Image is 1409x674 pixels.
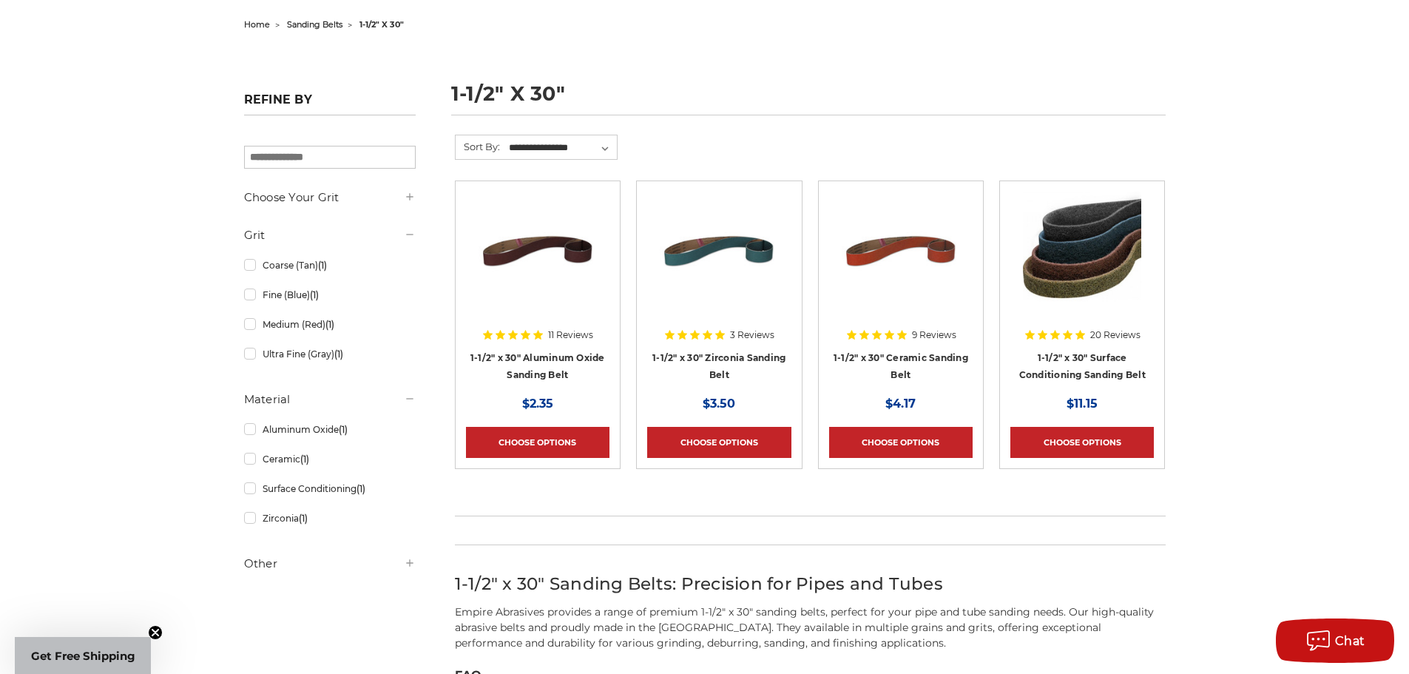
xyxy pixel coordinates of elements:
[451,84,1166,115] h1: 1-1/2" x 30"
[300,454,309,465] span: (1)
[479,192,597,310] img: 1-1/2" x 30" Sanding Belt - Aluminum Oxide
[1010,427,1154,458] a: Choose Options
[244,476,416,502] a: Surface Conditioning
[548,331,593,340] span: 11 Reviews
[1010,192,1154,335] a: 1.5"x30" Surface Conditioning Sanding Belts
[244,189,416,206] h5: Choose Your Grit
[730,331,774,340] span: 3 Reviews
[339,424,348,435] span: (1)
[466,192,609,335] a: 1-1/2" x 30" Sanding Belt - Aluminum Oxide
[885,397,916,411] span: $4.17
[912,331,956,340] span: 9 Reviews
[522,397,553,411] span: $2.35
[466,427,609,458] a: Choose Options
[244,252,416,278] a: Coarse (Tan)
[507,137,617,159] select: Sort By:
[829,427,973,458] a: Choose Options
[357,483,365,494] span: (1)
[1067,397,1098,411] span: $11.15
[244,391,416,408] h5: Material
[244,282,416,308] a: Fine (Blue)
[244,446,416,472] a: Ceramic
[325,319,334,330] span: (1)
[652,352,785,380] a: 1-1/2" x 30" Zirconia Sanding Belt
[244,311,416,337] a: Medium (Red)
[244,19,270,30] a: home
[244,92,416,115] h5: Refine by
[1335,634,1365,648] span: Chat
[470,352,605,380] a: 1-1/2" x 30" Aluminum Oxide Sanding Belt
[1276,619,1394,663] button: Chat
[829,192,973,335] a: 1-1/2" x 30" Sanding Belt - Ceramic
[310,289,319,300] span: (1)
[703,397,735,411] span: $3.50
[244,505,416,531] a: Zirconia
[318,260,327,271] span: (1)
[455,604,1166,651] p: Empire Abrasives provides a range of premium 1-1/2" x 30" sanding belts, perfect for your pipe an...
[647,192,791,335] a: 1-1/2" x 30" Sanding Belt - Zirconia
[31,649,135,663] span: Get Free Shipping
[244,555,416,573] h5: Other
[359,19,404,30] span: 1-1/2" x 30"
[455,571,1166,597] h2: 1-1/2" x 30" Sanding Belts: Precision for Pipes and Tubes
[244,417,416,442] a: Aluminum Oxide
[299,513,308,524] span: (1)
[1019,352,1146,380] a: 1-1/2" x 30" Surface Conditioning Sanding Belt
[647,427,791,458] a: Choose Options
[660,192,778,310] img: 1-1/2" x 30" Sanding Belt - Zirconia
[334,348,343,360] span: (1)
[244,226,416,244] h5: Grit
[456,135,500,158] label: Sort By:
[842,192,960,310] img: 1-1/2" x 30" Sanding Belt - Ceramic
[1023,192,1141,310] img: 1.5"x30" Surface Conditioning Sanding Belts
[148,625,163,640] button: Close teaser
[15,637,151,674] div: Get Free ShippingClose teaser
[1090,331,1141,340] span: 20 Reviews
[287,19,342,30] a: sanding belts
[834,352,968,380] a: 1-1/2" x 30" Ceramic Sanding Belt
[244,341,416,367] a: Ultra Fine (Gray)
